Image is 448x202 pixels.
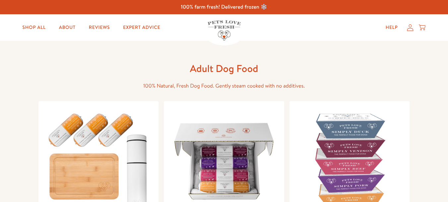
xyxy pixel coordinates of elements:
[143,82,305,90] span: 100% Natural, Fresh Dog Food. Gently steam cooked with no additives.
[54,21,81,34] a: About
[380,21,403,34] a: Help
[208,20,241,40] img: Pets Love Fresh
[84,21,115,34] a: Reviews
[118,62,330,75] h1: Adult Dog Food
[17,21,51,34] a: Shop All
[118,21,165,34] a: Expert Advice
